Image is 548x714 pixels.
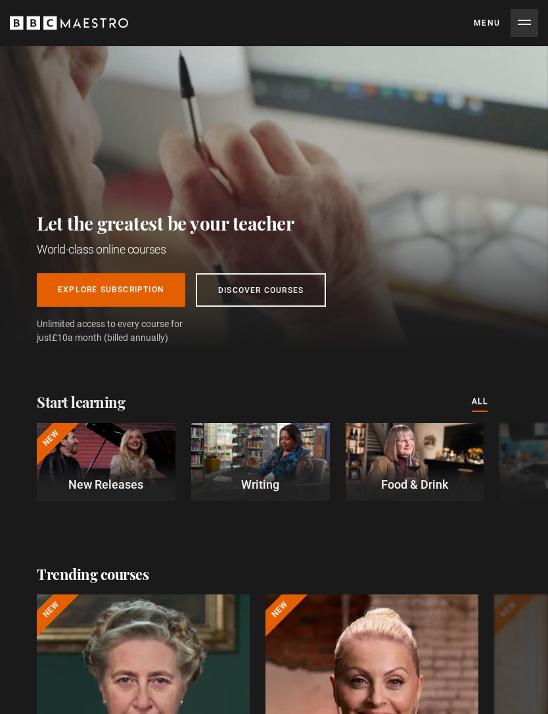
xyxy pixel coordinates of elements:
[472,395,488,409] a: All
[191,423,330,501] a: Writing
[37,241,326,257] h1: World-class online courses
[52,332,68,343] span: £10
[196,273,326,307] a: Discover Courses
[37,210,326,236] h2: Let the greatest be your teacher
[37,273,185,307] a: Explore Subscription
[474,9,538,37] button: Toggle navigation
[37,317,214,345] span: Unlimited access to every course for just a month (billed annually)
[37,564,148,585] h2: Trending courses
[191,476,330,493] p: Writing
[346,423,484,501] a: Food & Drink
[37,423,175,501] a: New New Releases
[37,392,125,413] h2: Start learning
[10,13,128,33] svg: BBC Maestro
[37,476,175,493] p: New Releases
[346,476,484,493] p: Food & Drink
